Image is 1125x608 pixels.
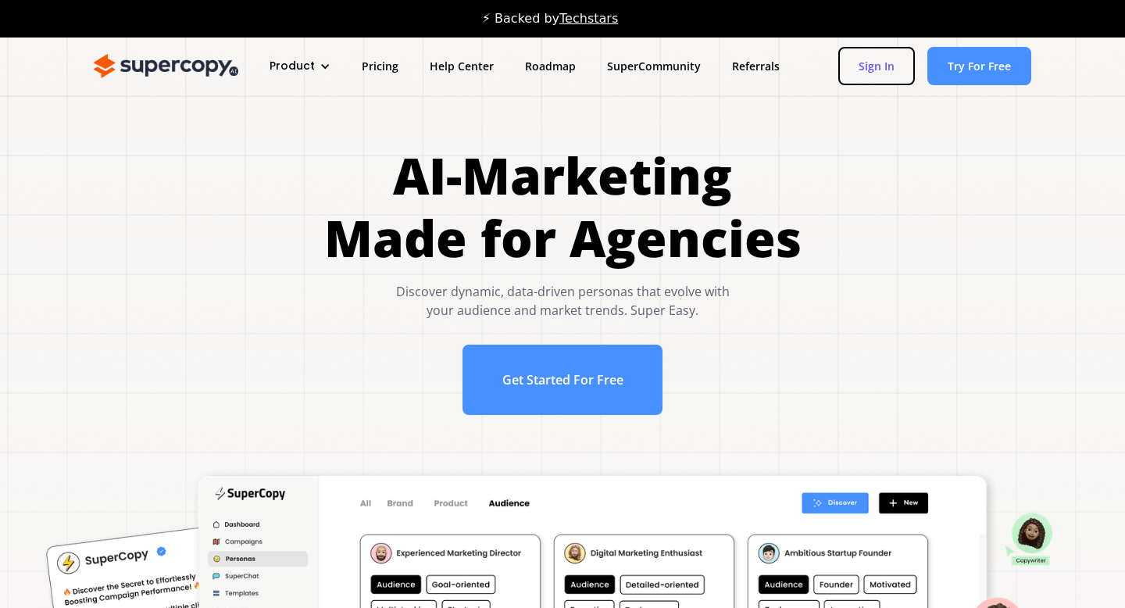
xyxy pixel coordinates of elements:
div: Product [270,58,315,74]
a: Try For Free [927,47,1031,85]
h1: AI-Marketing Made for Agencies [324,145,802,270]
a: Get Started For Free [462,345,663,415]
div: Discover dynamic, data-driven personas that evolve with your audience and market trends. Super Easy. [324,282,802,320]
div: Product [254,52,346,80]
a: Sign In [838,47,915,85]
a: Pricing [346,52,414,80]
a: Techstars [559,11,618,26]
a: Roadmap [509,52,591,80]
div: ⚡ Backed by [482,11,618,27]
a: SuperCommunity [591,52,716,80]
a: Referrals [716,52,795,80]
a: Help Center [414,52,509,80]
